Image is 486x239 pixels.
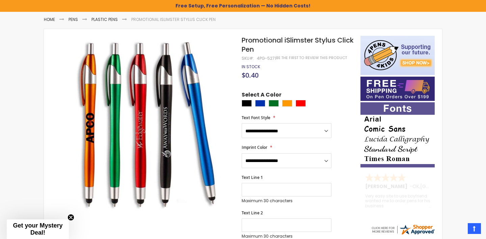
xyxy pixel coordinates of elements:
span: - , [410,183,470,190]
img: 4pens 4 kids [360,36,435,75]
strong: SKU [242,55,254,61]
iframe: Google Customer Reviews [430,221,486,239]
span: Select A Color [242,91,281,100]
a: 4pens.com certificate URL [371,231,435,237]
a: Pens [69,17,78,22]
img: Promotional iSlimster Stylus Click Pen [57,35,233,210]
li: Promotional iSlimster Stylus Click Pen [131,17,216,22]
div: Green [269,100,279,107]
span: [PERSON_NAME] [365,183,410,190]
button: Close teaser [67,214,74,221]
div: Get your Mystery Deal!Close teaser [7,219,69,239]
div: Blue [255,100,265,107]
a: Be the first to review this product [276,55,347,60]
p: Maximum 30 characters [242,198,331,204]
p: Maximum 30 characters [242,234,331,239]
span: Text Font Style [242,115,270,121]
span: OK [412,183,419,190]
div: Orange [282,100,292,107]
span: Promotional iSlimster Stylus Click Pen [242,35,354,54]
span: Get your Mystery Deal! [13,222,62,236]
span: Text Line 2 [242,210,263,216]
a: Home [44,17,55,22]
span: Text Line 1 [242,175,263,180]
span: $0.40 [242,71,259,80]
img: font-personalization-examples [360,102,435,167]
img: Free shipping on orders over $199 [360,77,435,101]
div: Availability [242,64,260,70]
div: Black [242,100,252,107]
a: Plastic Pens [91,17,118,22]
span: Imprint Color [242,144,267,150]
span: In stock [242,64,260,70]
div: 4PG-5271 [257,56,276,61]
img: 4pens.com widget logo [371,223,435,236]
div: Red [296,100,306,107]
div: Very easy site to use boyfriend wanted me to order pens for his business [365,194,431,208]
span: [GEOGRAPHIC_DATA] [420,183,470,190]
